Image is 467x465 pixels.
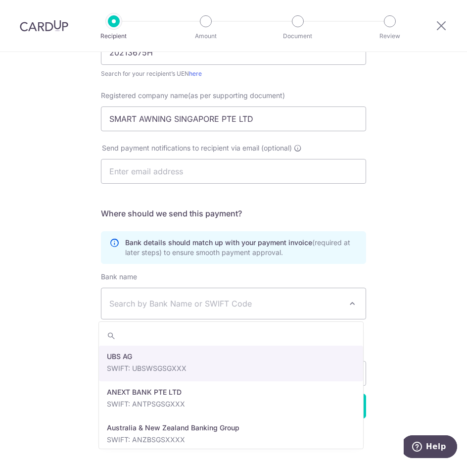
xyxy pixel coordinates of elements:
span: Search by Bank Name or SWIFT Code [109,298,342,310]
div: Search for your recipient’s UEN [101,69,366,79]
img: CardUp [20,20,68,32]
iframe: Opens a widget where you can find more information [404,435,457,460]
p: Review [362,31,418,41]
p: Australia & New Zealand Banking Group [107,423,355,433]
span: Send payment notifications to recipient via email (optional) [102,143,292,153]
p: Bank details should match up with your payment invoice [125,238,358,258]
p: SWIFT: ANZBSGSXXXX [107,435,355,445]
p: Recipient [86,31,141,41]
p: Amount [178,31,233,41]
span: Help [22,7,43,16]
label: Bank name [101,272,137,282]
a: here [189,70,202,77]
p: Document [270,31,326,41]
span: Registered company name(as per supporting document) [101,91,285,100]
p: SWIFT: ANTPSGSGXXX [107,399,355,409]
p: SWIFT: UBSWSGSGXXX [107,363,355,373]
p: ANEXT BANK PTE LTD [107,387,355,397]
h5: Where should we send this payment? [101,207,366,219]
p: UBS AG [107,352,355,362]
input: Enter email address [101,159,366,184]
